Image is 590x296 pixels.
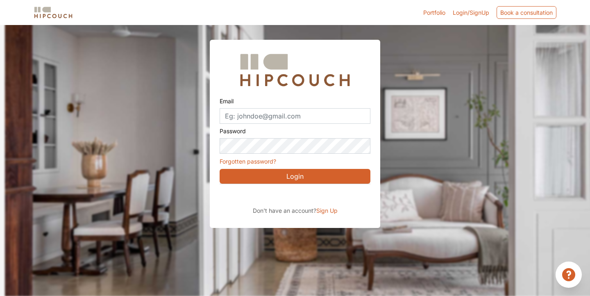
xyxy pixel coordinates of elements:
[316,207,338,214] span: Sign Up
[220,169,370,184] button: Login
[453,9,489,16] span: Login/SignUp
[220,108,370,124] input: Eg: johndoe@gmail.com
[236,50,354,91] img: Hipcouch Logo
[220,94,234,108] label: Email
[220,158,276,165] a: Forgotten password?
[216,187,374,205] iframe: Sign in with Google Button
[220,124,246,138] label: Password
[497,6,556,19] div: Book a consultation
[33,3,74,22] span: logo-horizontal.svg
[33,5,74,20] img: logo-horizontal.svg
[253,207,316,214] span: Don't have an account?
[423,8,445,17] a: Portfolio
